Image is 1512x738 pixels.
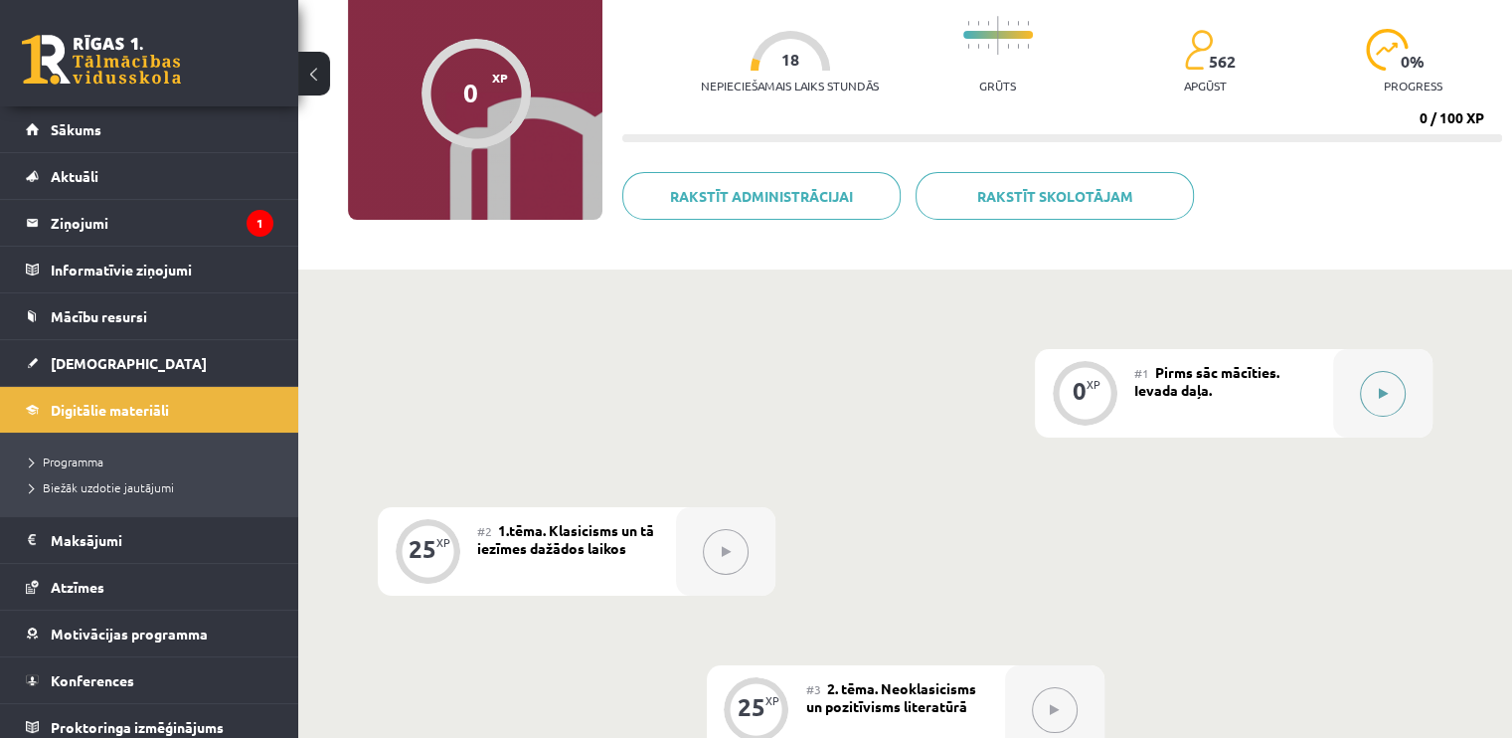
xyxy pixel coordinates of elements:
span: Proktoringa izmēģinājums [51,718,224,736]
a: Rakstīt administrācijai [622,172,901,220]
p: Nepieciešamais laiks stundās [701,79,879,92]
span: Biežāk uzdotie jautājumi [30,479,174,495]
a: Aktuāli [26,153,273,199]
img: icon-short-line-57e1e144782c952c97e751825c79c345078a6d821885a25fce030b3d8c18986b.svg [1017,44,1019,49]
span: XP [492,71,508,85]
span: Atzīmes [51,578,104,596]
a: Sākums [26,106,273,152]
span: #1 [1134,365,1149,381]
p: Grūts [979,79,1016,92]
img: icon-short-line-57e1e144782c952c97e751825c79c345078a6d821885a25fce030b3d8c18986b.svg [1017,21,1019,26]
a: Konferences [26,657,273,703]
img: icon-short-line-57e1e144782c952c97e751825c79c345078a6d821885a25fce030b3d8c18986b.svg [987,21,989,26]
span: [DEMOGRAPHIC_DATA] [51,354,207,372]
legend: Maksājumi [51,517,273,563]
a: [DEMOGRAPHIC_DATA] [26,340,273,386]
img: icon-short-line-57e1e144782c952c97e751825c79c345078a6d821885a25fce030b3d8c18986b.svg [987,44,989,49]
p: progress [1384,79,1442,92]
img: icon-short-line-57e1e144782c952c97e751825c79c345078a6d821885a25fce030b3d8c18986b.svg [1007,21,1009,26]
img: icon-short-line-57e1e144782c952c97e751825c79c345078a6d821885a25fce030b3d8c18986b.svg [1027,44,1029,49]
a: Ziņojumi1 [26,200,273,246]
div: XP [436,537,450,548]
a: Rīgas 1. Tālmācības vidusskola [22,35,181,85]
div: XP [1087,379,1100,390]
img: icon-long-line-d9ea69661e0d244f92f715978eff75569469978d946b2353a9bb055b3ed8787d.svg [997,16,999,55]
a: Informatīvie ziņojumi [26,247,273,292]
a: Rakstīt skolotājam [916,172,1194,220]
span: 18 [781,51,799,69]
img: icon-short-line-57e1e144782c952c97e751825c79c345078a6d821885a25fce030b3d8c18986b.svg [1007,44,1009,49]
img: icon-short-line-57e1e144782c952c97e751825c79c345078a6d821885a25fce030b3d8c18986b.svg [977,21,979,26]
span: Aktuāli [51,167,98,185]
img: students-c634bb4e5e11cddfef0936a35e636f08e4e9abd3cc4e673bd6f9a4125e45ecb1.svg [1184,29,1213,71]
img: icon-short-line-57e1e144782c952c97e751825c79c345078a6d821885a25fce030b3d8c18986b.svg [967,44,969,49]
span: Mācību resursi [51,307,147,325]
span: 2. tēma. Neoklasicisms un pozitīvisms literatūrā [806,679,976,715]
img: icon-progress-161ccf0a02000e728c5f80fcf4c31c7af3da0e1684b2b1d7c360e028c24a22f1.svg [1366,29,1409,71]
span: 0 % [1401,53,1426,71]
a: Biežāk uzdotie jautājumi [30,478,278,496]
i: 1 [247,210,273,237]
p: apgūst [1184,79,1227,92]
div: 0 [1073,382,1087,400]
div: 25 [409,540,436,558]
a: Motivācijas programma [26,611,273,656]
span: #2 [477,523,492,539]
a: Digitālie materiāli [26,387,273,433]
span: Sākums [51,120,101,138]
img: icon-short-line-57e1e144782c952c97e751825c79c345078a6d821885a25fce030b3d8c18986b.svg [977,44,979,49]
legend: Ziņojumi [51,200,273,246]
img: icon-short-line-57e1e144782c952c97e751825c79c345078a6d821885a25fce030b3d8c18986b.svg [967,21,969,26]
span: 562 [1209,53,1236,71]
legend: Informatīvie ziņojumi [51,247,273,292]
span: #3 [806,681,821,697]
span: Digitālie materiāli [51,401,169,419]
div: XP [765,695,779,706]
span: 1.tēma. Klasicisms un tā iezīmes dažādos laikos [477,521,654,557]
span: Motivācijas programma [51,625,208,643]
span: Konferences [51,671,134,689]
a: Atzīmes [26,564,273,610]
a: Mācību resursi [26,293,273,339]
span: Pirms sāc mācīties. Ievada daļa. [1134,363,1279,399]
a: Maksājumi [26,517,273,563]
a: Programma [30,453,278,470]
div: 0 [463,78,478,107]
img: icon-short-line-57e1e144782c952c97e751825c79c345078a6d821885a25fce030b3d8c18986b.svg [1027,21,1029,26]
div: 25 [738,698,765,716]
span: Programma [30,454,103,469]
